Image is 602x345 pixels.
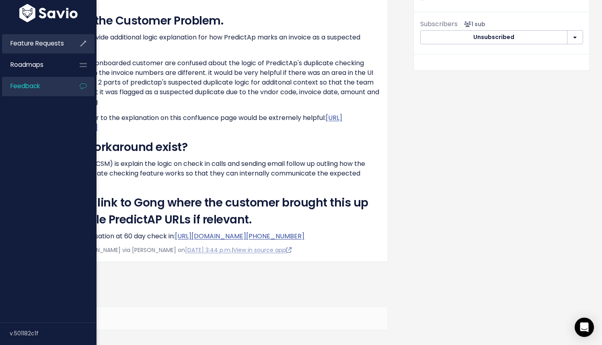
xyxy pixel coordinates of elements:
[185,246,232,254] a: [DATE] 3:44 p.m.
[43,139,381,156] h2: Do any workaround exist?
[420,19,458,29] span: Subscribers
[43,246,292,254] span: Created by [PERSON_NAME] via [PERSON_NAME] on |
[10,82,40,90] span: Feedback
[233,246,292,254] a: View in source app
[43,159,381,188] p: right now, I (PAP CSM) is explain the logic on check in calls and sending email follow up outling...
[43,58,381,107] p: a lot of recently onboarded customer are confused about the logic of PredictAp's duplicate checki...
[10,60,43,69] span: Roadmaps
[43,231,381,241] p: example conversation at 60 day check in:
[17,4,80,22] img: logo-white.9d6f32f41409.svg
[36,306,388,330] div: Add a comment...
[2,34,67,53] a: Feature Requests
[575,318,594,337] div: Open Intercom Messenger
[43,33,381,52] p: the ability to provide additional logic explanation for how PredictAp marks an invoice as a suspe...
[43,113,381,132] p: something similar to the explanation on this confluence page would be extremely helpful:
[420,30,567,45] button: Unsubscribed
[2,77,67,95] a: Feedback
[10,39,64,48] span: Feature Requests
[43,12,381,29] h2: Describe the Customer Problem.
[43,194,381,228] h2: Include a link to Gong where the customer brought this up or example PredictAP URLs if relevant.
[461,20,485,28] span: <p><strong>Subscribers</strong><br><br> - Emma Whitman<br> </p>
[2,56,67,74] a: Roadmaps
[175,231,304,241] a: [URL][DOMAIN_NAME][PHONE_NUMBER]
[10,323,97,344] div: v.501182c1f
[36,287,388,299] h3: Comments ( )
